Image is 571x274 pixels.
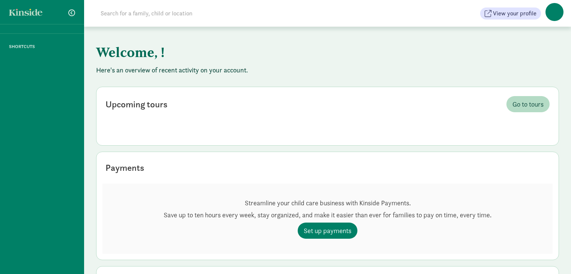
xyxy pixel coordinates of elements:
[480,8,541,20] button: View your profile
[96,6,307,21] input: Search for a family, child or location
[164,199,491,208] p: Streamline your child care business with Kinside Payments.
[105,161,144,175] div: Payments
[298,223,357,239] a: Set up payments
[506,96,550,112] a: Go to tours
[164,211,491,220] p: Save up to ten hours every week, stay organized, and make it easier than ever for families to pay...
[493,9,536,18] span: View your profile
[512,99,544,109] span: Go to tours
[105,98,167,111] div: Upcoming tours
[96,39,468,66] h1: Welcome, !
[96,66,559,75] p: Here's an overview of recent activity on your account.
[304,226,351,236] span: Set up payments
